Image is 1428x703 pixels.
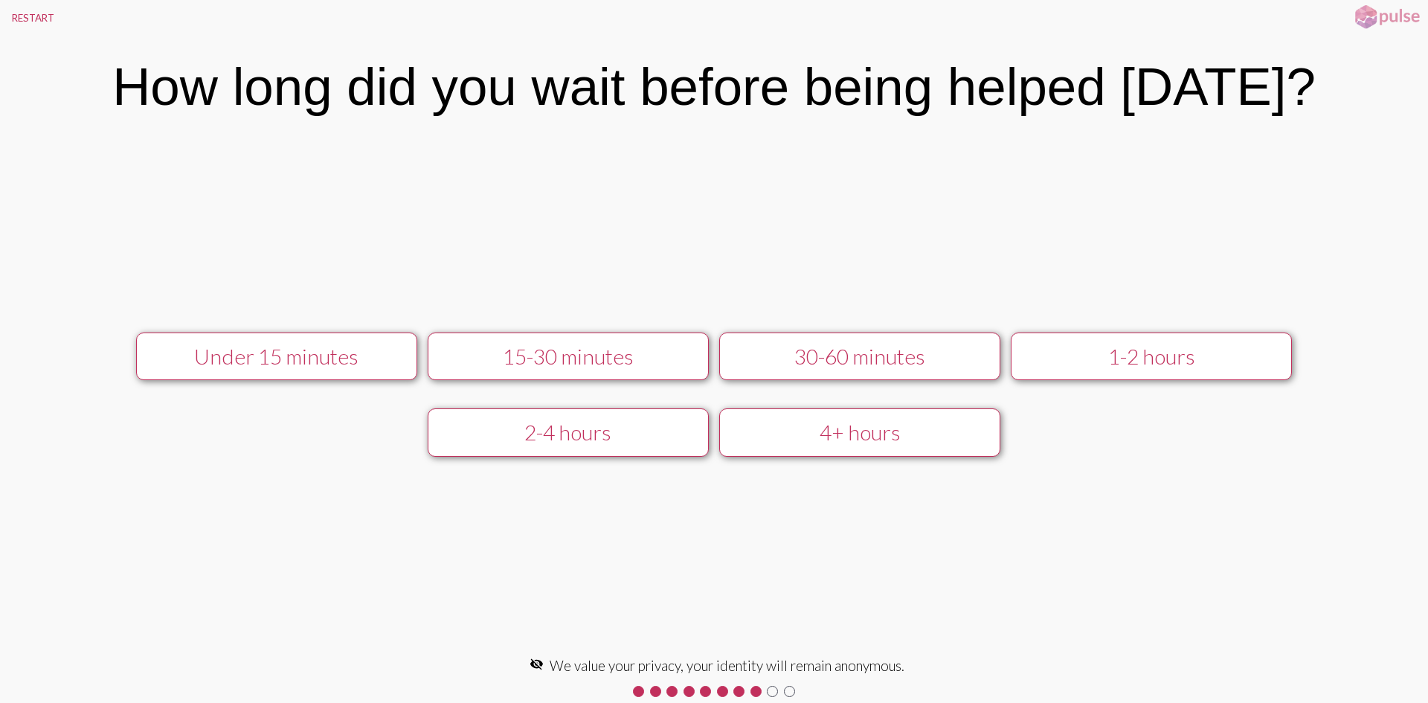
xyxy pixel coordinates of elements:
div: How long did you wait before being helped [DATE]? [112,57,1316,117]
div: Under 15 minutes [151,344,402,369]
div: 1-2 hours [1026,344,1277,369]
button: Under 15 minutes [136,333,417,380]
button: 4+ hours [719,408,1000,456]
div: 4+ hours [734,420,985,445]
button: 2-4 hours [428,408,709,456]
span: We value your privacy, your identity will remain anonymous. [550,657,904,674]
button: 15-30 minutes [428,333,709,380]
button: 1-2 hours [1011,333,1292,380]
div: 30-60 minutes [734,344,985,369]
mat-icon: visibility_off [530,657,544,671]
div: 2-4 hours [443,420,694,445]
img: pulsehorizontalsmall.png [1350,4,1424,31]
div: 15-30 minutes [443,344,694,369]
button: 30-60 minutes [719,333,1000,380]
